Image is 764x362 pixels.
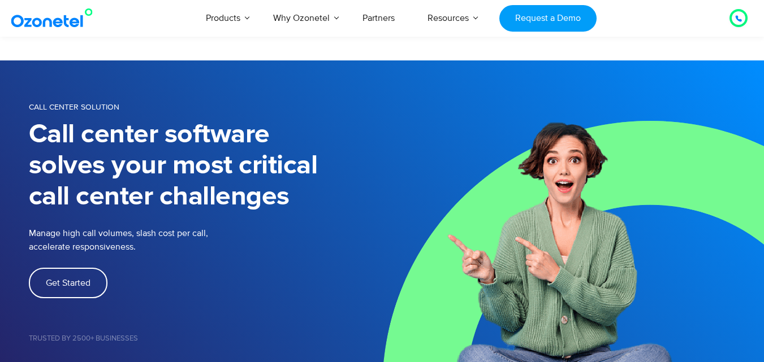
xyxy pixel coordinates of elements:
h5: Trusted by 2500+ Businesses [29,335,382,342]
span: Call Center Solution [29,102,119,112]
h1: Call center software solves your most critical call center challenges [29,119,382,212]
p: Manage high call volumes, slash cost per call, accelerate responsiveness. [29,226,283,254]
a: Get Started [29,268,107,298]
a: Request a Demo [499,5,596,32]
span: Get Started [46,278,90,287]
